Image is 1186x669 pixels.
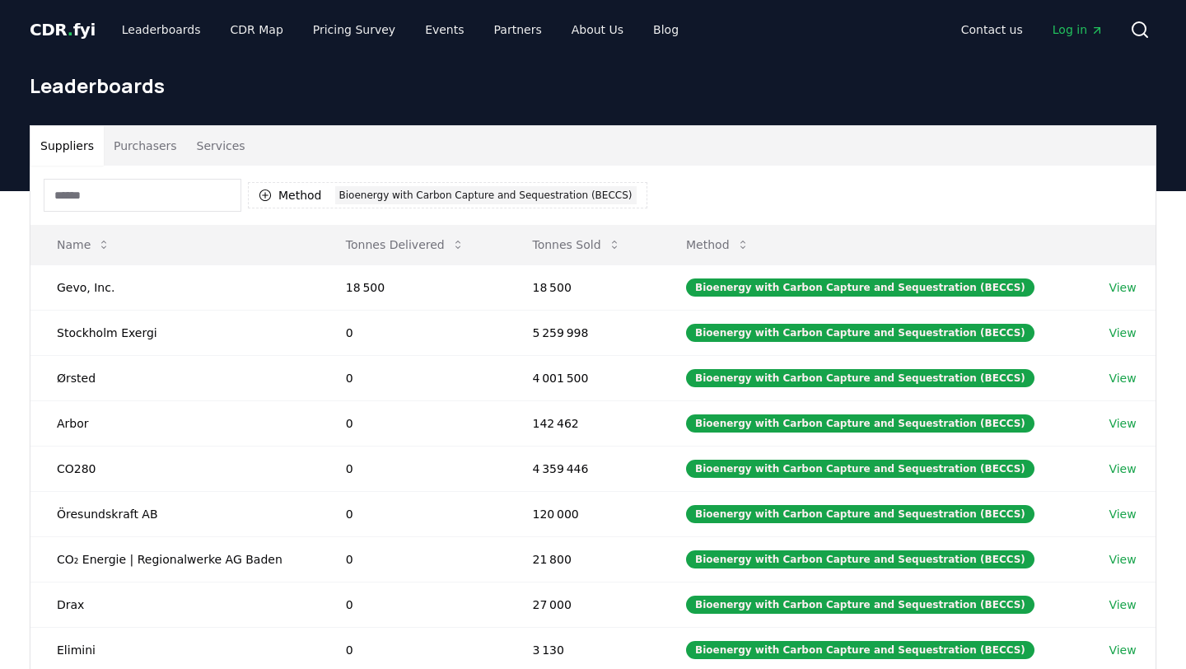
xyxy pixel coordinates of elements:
[68,20,73,40] span: .
[1109,506,1136,522] a: View
[519,228,633,261] button: Tonnes Sold
[320,491,507,536] td: 0
[1109,325,1136,341] a: View
[640,15,692,44] a: Blog
[320,264,507,310] td: 18 500
[506,400,660,446] td: 142 462
[686,369,1034,387] div: Bioenergy with Carbon Capture and Sequestration (BECCS)
[1053,21,1104,38] span: Log in
[506,491,660,536] td: 120 000
[30,536,320,582] td: CO₂ Energie | Regionalwerke AG Baden
[320,536,507,582] td: 0
[109,15,692,44] nav: Main
[1109,461,1136,477] a: View
[30,355,320,400] td: Ørsted
[333,228,478,261] button: Tonnes Delivered
[30,310,320,355] td: Stockholm Exergi
[506,310,660,355] td: 5 259 998
[506,355,660,400] td: 4 001 500
[948,15,1036,44] a: Contact us
[673,228,763,261] button: Method
[1109,551,1136,568] a: View
[30,446,320,491] td: CO280
[686,324,1034,342] div: Bioenergy with Carbon Capture and Sequestration (BECCS)
[1109,596,1136,613] a: View
[686,414,1034,433] div: Bioenergy with Carbon Capture and Sequestration (BECCS)
[506,536,660,582] td: 21 800
[300,15,409,44] a: Pricing Survey
[506,582,660,627] td: 27 000
[506,446,660,491] td: 4 359 446
[335,186,637,204] div: Bioenergy with Carbon Capture and Sequestration (BECCS)
[558,15,637,44] a: About Us
[104,126,187,166] button: Purchasers
[30,20,96,40] span: CDR fyi
[217,15,296,44] a: CDR Map
[320,582,507,627] td: 0
[320,310,507,355] td: 0
[320,355,507,400] td: 0
[1109,370,1136,386] a: View
[1109,279,1136,296] a: View
[948,15,1117,44] nav: Main
[30,73,1156,99] h1: Leaderboards
[686,596,1034,614] div: Bioenergy with Carbon Capture and Sequestration (BECCS)
[248,182,647,208] button: MethodBioenergy with Carbon Capture and Sequestration (BECCS)
[30,491,320,536] td: Öresundskraft AB
[1039,15,1117,44] a: Log in
[320,400,507,446] td: 0
[686,278,1034,297] div: Bioenergy with Carbon Capture and Sequestration (BECCS)
[187,126,255,166] button: Services
[44,228,124,261] button: Name
[30,126,104,166] button: Suppliers
[686,460,1034,478] div: Bioenergy with Carbon Capture and Sequestration (BECCS)
[109,15,214,44] a: Leaderboards
[686,550,1034,568] div: Bioenergy with Carbon Capture and Sequestration (BECCS)
[30,582,320,627] td: Drax
[30,18,96,41] a: CDR.fyi
[686,505,1034,523] div: Bioenergy with Carbon Capture and Sequestration (BECCS)
[1109,415,1136,432] a: View
[506,264,660,310] td: 18 500
[30,400,320,446] td: Arbor
[686,641,1034,659] div: Bioenergy with Carbon Capture and Sequestration (BECCS)
[320,446,507,491] td: 0
[1109,642,1136,658] a: View
[30,264,320,310] td: Gevo, Inc.
[481,15,555,44] a: Partners
[412,15,477,44] a: Events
